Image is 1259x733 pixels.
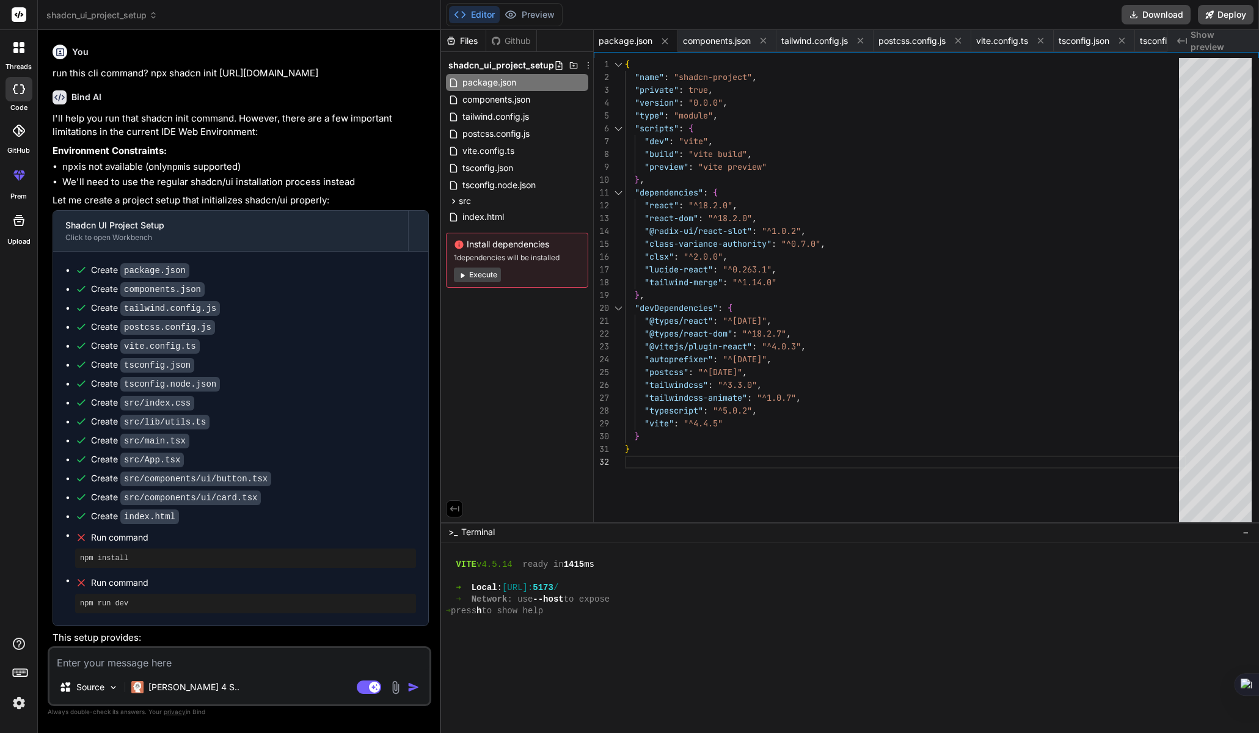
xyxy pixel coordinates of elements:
[762,225,801,236] span: "^1.0.2"
[53,112,429,139] p: I'll help you run that shadcn init command. However, there are a few important limitations in the...
[53,145,167,156] strong: Environment Constraints:
[91,491,261,504] div: Create
[644,354,713,365] span: "autoprefixer"
[594,392,609,404] div: 27
[644,405,703,416] span: "typescript"
[752,405,757,416] span: ,
[594,379,609,392] div: 26
[594,276,609,289] div: 18
[120,509,179,524] code: index.html
[718,379,757,390] span: "^3.3.0"
[65,233,396,243] div: Click to open Workbench
[713,187,718,198] span: {
[718,302,723,313] span: :
[635,290,640,301] span: }
[523,559,564,571] span: ready in
[594,186,609,199] div: 11
[594,327,609,340] div: 22
[684,251,723,262] span: "^2.0.0"
[91,321,215,334] div: Create
[644,379,708,390] span: "tailwindcss"
[448,59,554,71] span: shadcn_ui_project_setup
[679,97,684,108] span: :
[594,97,609,109] div: 4
[9,693,29,713] img: settings
[664,110,669,121] span: :
[786,328,791,339] span: ,
[594,430,609,443] div: 30
[594,443,609,456] div: 31
[742,366,747,377] span: ,
[723,264,772,275] span: "^0.263.1"
[674,110,713,121] span: "module"
[635,123,679,134] span: "scripts"
[456,559,476,571] span: VITE
[451,605,476,617] span: press
[472,582,497,594] span: Local
[594,289,609,302] div: 19
[644,251,674,262] span: "clsx"
[461,109,530,124] span: tailwind.config.js
[723,97,728,108] span: ,
[91,359,194,371] div: Create
[120,453,184,467] code: src/App.tsx
[762,341,801,352] span: "^4.0.3"
[502,582,533,594] span: [URL]:
[62,162,79,173] code: npx
[801,225,806,236] span: ,
[481,605,543,617] span: to show help
[53,211,408,251] button: Shadcn UI Project SetupClick to open Workbench
[7,145,30,156] label: GitHub
[698,366,742,377] span: "^[DATE]"
[594,250,609,263] div: 16
[801,341,806,352] span: ,
[635,110,664,121] span: "type"
[10,191,27,202] label: prem
[461,92,531,107] span: components.json
[53,67,429,81] p: run this cli command? npx shadcn init [URL][DOMAIN_NAME]
[459,195,471,207] span: src
[644,238,772,249] span: "class-variance-authority"
[594,122,609,135] div: 6
[708,84,713,95] span: ,
[461,144,516,158] span: vite.config.ts
[688,161,693,172] span: :
[594,366,609,379] div: 25
[713,354,718,365] span: :
[594,135,609,148] div: 7
[448,526,458,538] span: >_
[120,282,205,297] code: components.json
[728,302,732,313] span: {
[742,328,786,339] span: "^18.2.7"
[713,315,718,326] span: :
[757,392,796,403] span: "^1.0.7"
[594,161,609,173] div: 9
[5,62,32,72] label: threads
[679,136,708,147] span: "vite"
[703,187,708,198] span: :
[594,456,609,469] div: 32
[461,161,514,175] span: tsconfig.json
[10,103,27,113] label: code
[644,277,723,288] span: "tailwind-merge"
[120,415,210,429] code: src/lib/utils.ts
[752,225,757,236] span: :
[752,71,757,82] span: ,
[625,443,630,454] span: }
[91,510,179,523] div: Create
[594,58,609,71] div: 1
[507,594,533,605] span: : use
[91,531,416,544] span: Run command
[767,315,772,326] span: ,
[91,472,271,485] div: Create
[723,354,767,365] span: "^[DATE]"
[688,97,723,108] span: "0.0.0"
[674,418,679,429] span: :
[679,84,684,95] span: :
[584,559,594,571] span: ms
[120,490,261,505] code: src/components/ui/card.tsx
[594,199,609,212] div: 12
[644,264,713,275] span: "lucide-react"
[446,605,451,617] span: ➜
[713,264,718,275] span: :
